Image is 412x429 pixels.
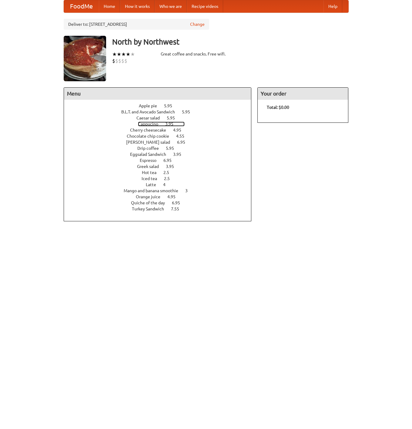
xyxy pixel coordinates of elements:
span: 4.55 [176,134,190,139]
a: Change [190,21,205,27]
span: 5.95 [166,146,180,151]
span: 4.95 [173,128,187,132]
span: 6.95 [177,140,191,145]
span: Eggsalad Sandwich [130,152,172,157]
a: Who we are [155,0,187,12]
li: ★ [121,51,126,58]
span: 3.95 [165,122,179,126]
li: ★ [126,51,130,58]
div: Great coffee and snacks. Free wifi. [161,51,252,57]
div: Deliver to: [STREET_ADDRESS] [64,19,209,30]
span: Hot tea [142,170,162,175]
a: Apple pie 5.95 [139,103,183,108]
span: 6.95 [163,158,178,163]
span: Cappucino [138,122,164,126]
span: 2.5 [164,176,176,181]
span: 5.95 [164,103,178,108]
a: Drip coffee 5.95 [137,146,185,151]
span: Latte [146,182,162,187]
span: 7.55 [171,206,185,211]
span: 6.95 [172,200,186,205]
a: Orange juice 4.95 [136,194,187,199]
span: Orange juice [136,194,166,199]
a: [PERSON_NAME] salad 6.95 [126,140,196,145]
b: Total: $0.00 [267,105,289,110]
li: $ [115,58,118,64]
a: Help [323,0,342,12]
a: Latte 4 [146,182,177,187]
a: Caesar salad 5.95 [136,116,186,120]
span: Cherry cheesecake [130,128,172,132]
li: ★ [117,51,121,58]
a: Home [99,0,120,12]
a: Quiche of the day 6.95 [131,200,191,205]
li: $ [124,58,127,64]
span: 3 [185,188,194,193]
span: 5.95 [167,116,181,120]
a: How it works [120,0,155,12]
span: Mango and banana smoothie [124,188,184,193]
span: 5.95 [182,109,196,114]
span: Apple pie [139,103,163,108]
span: B.L.T. and Avocado Sandwich [121,109,181,114]
img: angular.jpg [64,36,106,81]
a: Iced tea 2.5 [142,176,181,181]
span: [PERSON_NAME] salad [126,140,176,145]
a: Cappucino 3.95 [138,122,185,126]
li: $ [112,58,115,64]
h4: Menu [64,88,251,100]
h4: Your order [258,88,348,100]
a: Recipe videos [187,0,223,12]
li: ★ [112,51,117,58]
li: $ [121,58,124,64]
span: 4.95 [167,194,182,199]
a: Espresso 6.95 [140,158,183,163]
span: Quiche of the day [131,200,171,205]
span: Turkey Sandwich [132,206,170,211]
span: 2.5 [163,170,175,175]
span: Iced tea [142,176,163,181]
a: Greek salad 3.95 [137,164,185,169]
span: Chocolate chip cookie [127,134,175,139]
a: Cherry cheesecake 4.95 [130,128,193,132]
span: Espresso [140,158,162,163]
span: Drip coffee [137,146,165,151]
li: ★ [130,51,135,58]
span: 4 [163,182,172,187]
h3: North by Northwest [112,36,349,48]
a: Chocolate chip cookie 4.55 [127,134,196,139]
span: Greek salad [137,164,165,169]
span: Caesar salad [136,116,166,120]
a: Mango and banana smoothie 3 [124,188,199,193]
span: 3.95 [166,164,180,169]
li: $ [118,58,121,64]
a: Turkey Sandwich 7.55 [132,206,190,211]
a: Eggsalad Sandwich 3.95 [130,152,193,157]
a: Hot tea 2.5 [142,170,180,175]
a: B.L.T. and Avocado Sandwich 5.95 [121,109,201,114]
span: 3.95 [173,152,187,157]
a: FoodMe [64,0,99,12]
